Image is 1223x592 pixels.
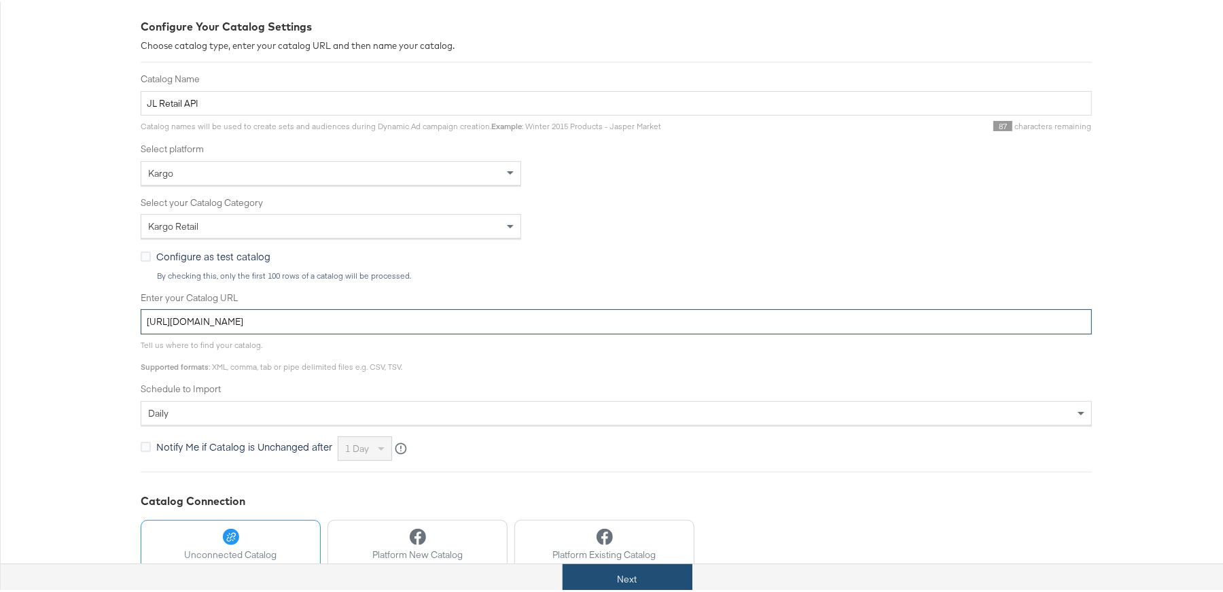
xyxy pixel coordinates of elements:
[543,546,666,559] span: Platform Existing Catalog
[185,546,277,559] span: Unconnected Catalog
[141,37,1092,50] div: Choose catalog type, enter your catalog URL and then name your catalog.
[148,165,173,177] span: Kargo
[491,119,522,129] strong: Example
[141,290,1092,302] label: Enter your Catalog URL
[514,518,694,586] button: Platform Existing Catalog(Connect an Existing Catalog)
[141,338,402,370] span: Tell us where to find your catalog. : XML, comma, tab or pipe delimited files e.g. CSV, TSV.
[156,247,270,261] span: Configure as test catalog
[141,141,1092,154] label: Select platform
[993,119,1012,129] span: 87
[370,546,466,559] span: Platform New Catalog
[141,518,321,586] button: Unconnected Catalog(No Social Platform)
[141,119,661,129] span: Catalog names will be used to create sets and audiences during Dynamic Ad campaign creation. : Wi...
[141,360,209,370] strong: Supported formats
[141,491,1092,507] div: Catalog Connection
[148,218,198,230] span: Kargo Retail
[327,518,508,586] button: Platform New Catalog(Create a New Catalog)
[148,405,169,417] span: daily
[141,194,1092,207] label: Select your Catalog Category
[156,269,1092,279] div: By checking this, only the first 100 rows of a catalog will be processed.
[345,440,369,453] span: 1 day
[156,438,332,451] span: Notify Me if Catalog is Unchanged after
[141,381,1092,394] label: Schedule to Import
[141,71,1092,84] label: Catalog Name
[141,17,1092,33] div: Configure Your Catalog Settings
[661,119,1092,130] div: characters remaining
[141,307,1092,332] input: Enter Catalog URL, e.g. http://www.example.com/products.xml
[141,89,1092,114] input: Name your catalog e.g. My Dynamic Product Catalog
